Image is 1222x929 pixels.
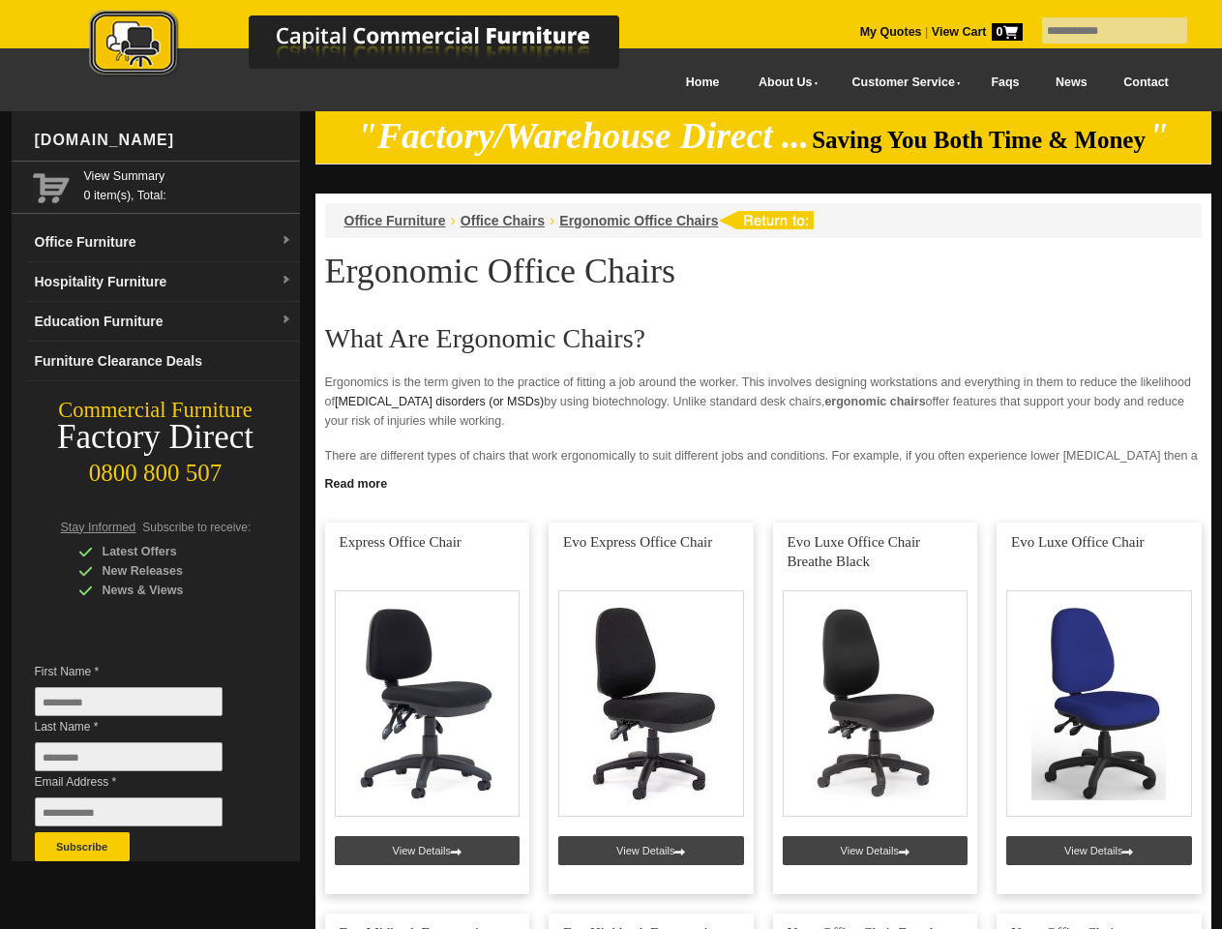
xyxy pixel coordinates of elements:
li: › [451,211,456,230]
span: Saving You Both Time & Money [812,127,1146,153]
a: Education Furnituredropdown [27,302,300,342]
a: Hospitality Furnituredropdown [27,262,300,302]
input: Last Name * [35,742,223,771]
a: Customer Service [830,61,972,105]
a: View Summary [84,166,292,186]
span: Last Name * [35,717,252,736]
span: First Name * [35,662,252,681]
a: Capital Commercial Furniture Logo [36,10,713,86]
a: Contact [1105,61,1186,105]
p: There are different types of chairs that work ergonomically to suit different jobs and conditions... [325,446,1202,485]
a: Office Chairs [461,213,545,228]
div: Factory Direct [12,424,300,451]
a: Office Furnituredropdown [27,223,300,262]
strong: ergonomic chairs [824,395,925,408]
a: Furniture Clearance Deals [27,342,300,381]
span: Email Address * [35,772,252,792]
li: › [550,211,554,230]
span: 0 [992,23,1023,41]
a: News [1037,61,1105,105]
span: Subscribe to receive: [142,521,251,534]
button: Subscribe [35,832,130,861]
h1: Ergonomic Office Chairs [325,253,1202,289]
div: [DOMAIN_NAME] [27,111,300,169]
img: Capital Commercial Furniture Logo [36,10,713,80]
a: Office Furniture [344,213,446,228]
em: " [1148,116,1169,156]
div: New Releases [78,561,262,581]
a: [MEDICAL_DATA] disorders (or MSDs) [335,395,544,408]
img: dropdown [281,235,292,247]
p: Ergonomics is the term given to the practice of fitting a job around the worker. This involves de... [325,373,1202,431]
em: "Factory/Warehouse Direct ... [357,116,809,156]
div: Latest Offers [78,542,262,561]
a: My Quotes [860,25,922,39]
a: About Us [737,61,830,105]
a: Click to read more [315,469,1211,494]
div: News & Views [78,581,262,600]
img: return to [718,211,814,229]
span: Stay Informed [61,521,136,534]
img: dropdown [281,275,292,286]
div: 0800 800 507 [12,450,300,487]
input: First Name * [35,687,223,716]
strong: View Cart [932,25,1023,39]
a: View Cart0 [928,25,1022,39]
a: Faqs [973,61,1038,105]
img: dropdown [281,315,292,326]
span: 0 item(s), Total: [84,166,292,202]
div: Commercial Furniture [12,397,300,424]
h2: What Are Ergonomic Chairs? [325,324,1202,353]
a: Ergonomic Office Chairs [559,213,718,228]
input: Email Address * [35,797,223,826]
